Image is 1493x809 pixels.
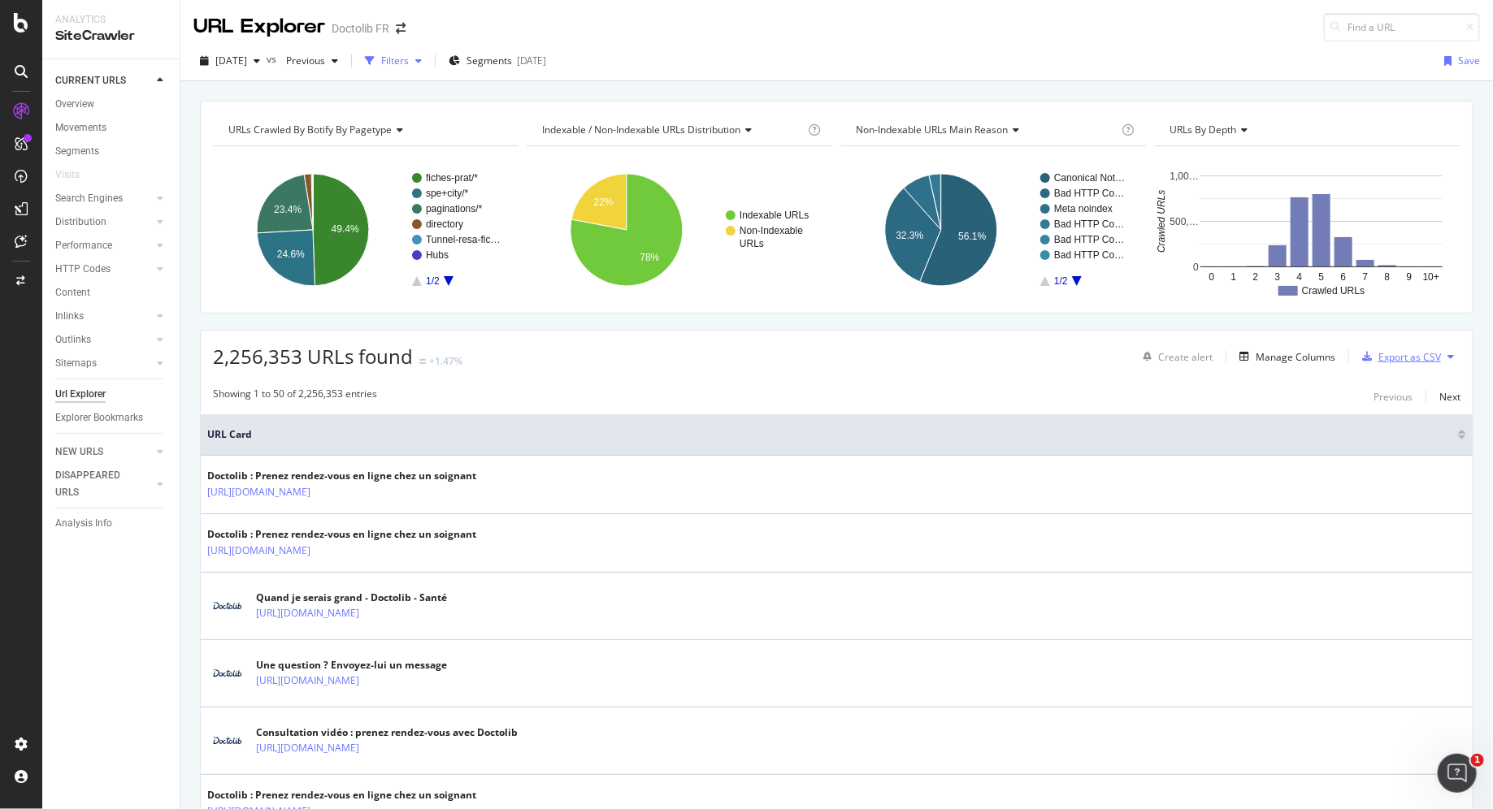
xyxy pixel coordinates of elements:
[55,27,167,45] div: SiteCrawler
[381,54,409,67] div: Filters
[55,284,90,301] div: Content
[542,123,740,136] span: Indexable / Non-Indexable URLs distribution
[55,355,152,372] a: Sitemaps
[55,167,96,184] a: Visits
[1274,271,1280,283] text: 3
[55,72,126,89] div: CURRENT URLS
[55,409,168,426] a: Explorer Bookmarks
[467,54,512,67] span: Segments
[55,167,80,184] div: Visits
[426,203,483,214] text: paginations/*
[55,214,152,231] a: Distribution
[55,443,152,461] a: NEW URLS
[517,54,546,67] div: [DATE]
[1155,159,1457,301] svg: A chart.
[426,218,463,230] text: directory
[1406,271,1412,283] text: 9
[55,119,106,136] div: Movements
[55,284,168,301] a: Content
[1252,271,1258,283] text: 2
[740,225,803,236] text: Non-Indexable
[640,252,660,263] text: 78%
[841,159,1144,301] svg: A chart.
[207,543,310,559] a: [URL][DOMAIN_NAME]
[55,143,168,160] a: Segments
[55,515,112,532] div: Analysis Info
[207,527,476,542] div: Doctolib : Prenez rendez-vous en ligne chez un soignant
[1136,344,1213,370] button: Create alert
[274,204,302,215] text: 23.4%
[1054,275,1068,287] text: 1/2
[267,52,280,66] span: vs
[55,308,84,325] div: Inlinks
[1384,271,1390,283] text: 8
[1256,350,1335,364] div: Manage Columns
[55,467,137,501] div: DISAPPEARED URLS
[419,359,426,364] img: Equal
[55,237,112,254] div: Performance
[256,740,359,756] a: [URL][DOMAIN_NAME]
[256,673,359,689] a: [URL][DOMAIN_NAME]
[1193,262,1199,273] text: 0
[1233,347,1335,366] button: Manage Columns
[256,658,447,673] div: Une question ? Envoyez-lui un message
[332,20,389,37] div: Doctolib FR
[55,515,168,532] a: Analysis Info
[213,343,413,370] span: 2,256,353 URLs found
[896,230,923,241] text: 32.3%
[426,275,440,287] text: 1/2
[55,386,106,403] div: Url Explorer
[55,96,168,113] a: Overview
[55,261,152,278] a: HTTP Codes
[193,48,267,74] button: [DATE]
[207,664,248,684] img: main image
[1362,271,1368,283] text: 7
[55,13,167,27] div: Analytics
[1471,754,1484,767] span: 1
[55,386,168,403] a: Url Explorer
[1170,216,1198,227] text: 500,…
[1356,344,1441,370] button: Export as CSV
[207,596,248,616] img: main image
[1230,271,1236,283] text: 1
[207,469,476,483] div: Doctolib : Prenez rendez-vous en ligne chez un soignant
[358,48,428,74] button: Filters
[1458,54,1480,67] div: Save
[55,119,168,136] a: Movements
[1340,271,1346,283] text: 6
[55,72,152,89] a: CURRENT URLS
[1054,188,1124,199] text: Bad HTTP Co…
[256,725,518,740] div: Consultation vidéo : prenez rendez-vous avec Doctolib
[193,13,325,41] div: URL Explorer
[1423,271,1439,283] text: 10+
[1167,117,1446,143] h4: URLs by Depth
[55,467,152,501] a: DISAPPEARED URLS
[55,331,91,348] div: Outlinks
[1438,754,1477,793] iframe: Intercom live chat
[256,605,359,621] a: [URL][DOMAIN_NAME]
[740,210,809,221] text: Indexable URLs
[1296,271,1302,283] text: 4
[55,443,103,461] div: NEW URLS
[1054,234,1124,245] text: Bad HTTP Co…
[207,427,1454,442] span: URL Card
[55,143,99,160] div: Segments
[207,731,248,751] img: main image
[1158,350,1213,364] div: Create alert
[1054,249,1124,261] text: Bad HTTP Co…
[1318,271,1324,283] text: 5
[1302,285,1365,296] text: Crawled URLs
[1170,171,1198,182] text: 1,00…
[55,409,143,426] div: Explorer Bookmarks
[429,354,462,368] div: +1.47%
[1170,123,1237,136] span: URLs by Depth
[594,197,614,208] text: 22%
[207,788,476,803] div: Doctolib : Prenez rendez-vous en ligne chez un soignant
[213,159,515,301] div: A chart.
[1054,172,1125,184] text: Canonical Not…
[958,231,986,242] text: 56.1%
[207,484,310,500] a: [URL][DOMAIN_NAME]
[55,190,123,207] div: Search Engines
